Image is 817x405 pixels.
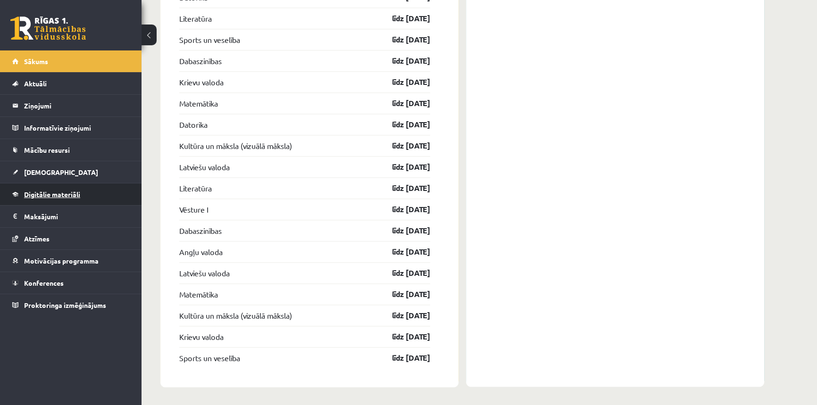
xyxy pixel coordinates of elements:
a: Atzīmes [12,228,130,249]
a: līdz [DATE] [375,161,430,173]
a: līdz [DATE] [375,119,430,130]
a: Matemātika [179,289,218,300]
a: Digitālie materiāli [12,183,130,205]
a: Konferences [12,272,130,294]
a: līdz [DATE] [375,289,430,300]
span: Konferences [24,279,64,287]
a: līdz [DATE] [375,267,430,279]
legend: Informatīvie ziņojumi [24,117,130,139]
a: līdz [DATE] [375,204,430,215]
a: līdz [DATE] [375,225,430,236]
a: Sākums [12,50,130,72]
a: Vēsture I [179,204,208,215]
a: Kultūra un māksla (vizuālā māksla) [179,310,292,321]
span: Motivācijas programma [24,256,99,265]
a: līdz [DATE] [375,246,430,257]
span: Atzīmes [24,234,50,243]
a: Latviešu valoda [179,161,230,173]
span: Sākums [24,57,48,66]
a: Proktoringa izmēģinājums [12,294,130,316]
a: līdz [DATE] [375,13,430,24]
a: Maksājumi [12,206,130,227]
a: Ziņojumi [12,95,130,116]
span: Mācību resursi [24,146,70,154]
a: līdz [DATE] [375,352,430,364]
span: Digitālie materiāli [24,190,80,198]
a: Mācību resursi [12,139,130,161]
a: Dabaszinības [179,225,222,236]
a: līdz [DATE] [375,182,430,194]
a: Dabaszinības [179,55,222,66]
span: Proktoringa izmēģinājums [24,301,106,309]
a: līdz [DATE] [375,76,430,88]
a: līdz [DATE] [375,55,430,66]
a: Aktuāli [12,73,130,94]
span: Aktuāli [24,79,47,88]
a: Krievu valoda [179,331,224,342]
a: Matemātika [179,98,218,109]
a: līdz [DATE] [375,310,430,321]
a: līdz [DATE] [375,34,430,45]
a: Motivācijas programma [12,250,130,272]
a: līdz [DATE] [375,98,430,109]
a: Krievu valoda [179,76,224,88]
a: Informatīvie ziņojumi [12,117,130,139]
legend: Maksājumi [24,206,130,227]
a: līdz [DATE] [375,140,430,151]
a: Datorika [179,119,208,130]
a: Literatūra [179,13,212,24]
a: Kultūra un māksla (vizuālā māksla) [179,140,292,151]
a: Latviešu valoda [179,267,230,279]
span: [DEMOGRAPHIC_DATA] [24,168,98,176]
a: līdz [DATE] [375,331,430,342]
a: Sports un veselība [179,352,240,364]
a: Rīgas 1. Tālmācības vidusskola [10,17,86,40]
a: [DEMOGRAPHIC_DATA] [12,161,130,183]
a: Angļu valoda [179,246,223,257]
legend: Ziņojumi [24,95,130,116]
a: Literatūra [179,182,212,194]
a: Sports un veselība [179,34,240,45]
